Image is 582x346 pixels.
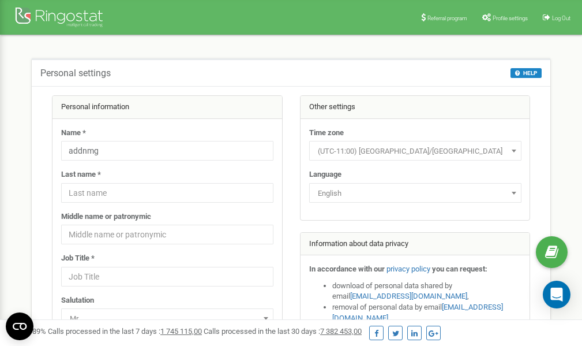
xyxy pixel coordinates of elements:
[61,211,151,222] label: Middle name or patronymic
[510,68,542,78] button: HELP
[493,15,528,21] span: Profile settings
[160,327,202,336] u: 1 745 115,00
[427,15,467,21] span: Referral program
[320,327,362,336] u: 7 382 453,00
[301,233,530,256] div: Information about data privacy
[313,143,517,159] span: (UTC-11:00) Pacific/Midway
[432,265,487,273] strong: you can request:
[61,295,94,306] label: Salutation
[61,225,273,244] input: Middle name or patronymic
[61,128,86,139] label: Name *
[309,141,521,161] span: (UTC-11:00) Pacific/Midway
[6,312,33,340] button: Open CMP widget
[204,327,362,336] span: Calls processed in the last 30 days :
[543,281,570,308] div: Open Intercom Messenger
[301,96,530,119] div: Other settings
[61,267,273,287] input: Job Title
[48,327,202,336] span: Calls processed in the last 7 days :
[309,265,385,273] strong: In accordance with our
[61,308,273,328] span: Mr.
[61,169,101,180] label: Last name *
[52,96,282,119] div: Personal information
[332,302,521,323] li: removal of personal data by email ,
[61,141,273,161] input: Name
[386,265,430,273] a: privacy policy
[61,253,95,264] label: Job Title *
[309,128,344,139] label: Time zone
[332,281,521,302] li: download of personal data shared by email ,
[350,292,467,300] a: [EMAIL_ADDRESS][DOMAIN_NAME]
[309,169,341,180] label: Language
[552,15,570,21] span: Log Out
[61,183,273,203] input: Last name
[40,68,111,79] h5: Personal settings
[313,185,517,202] span: English
[65,311,269,327] span: Mr.
[309,183,521,203] span: English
